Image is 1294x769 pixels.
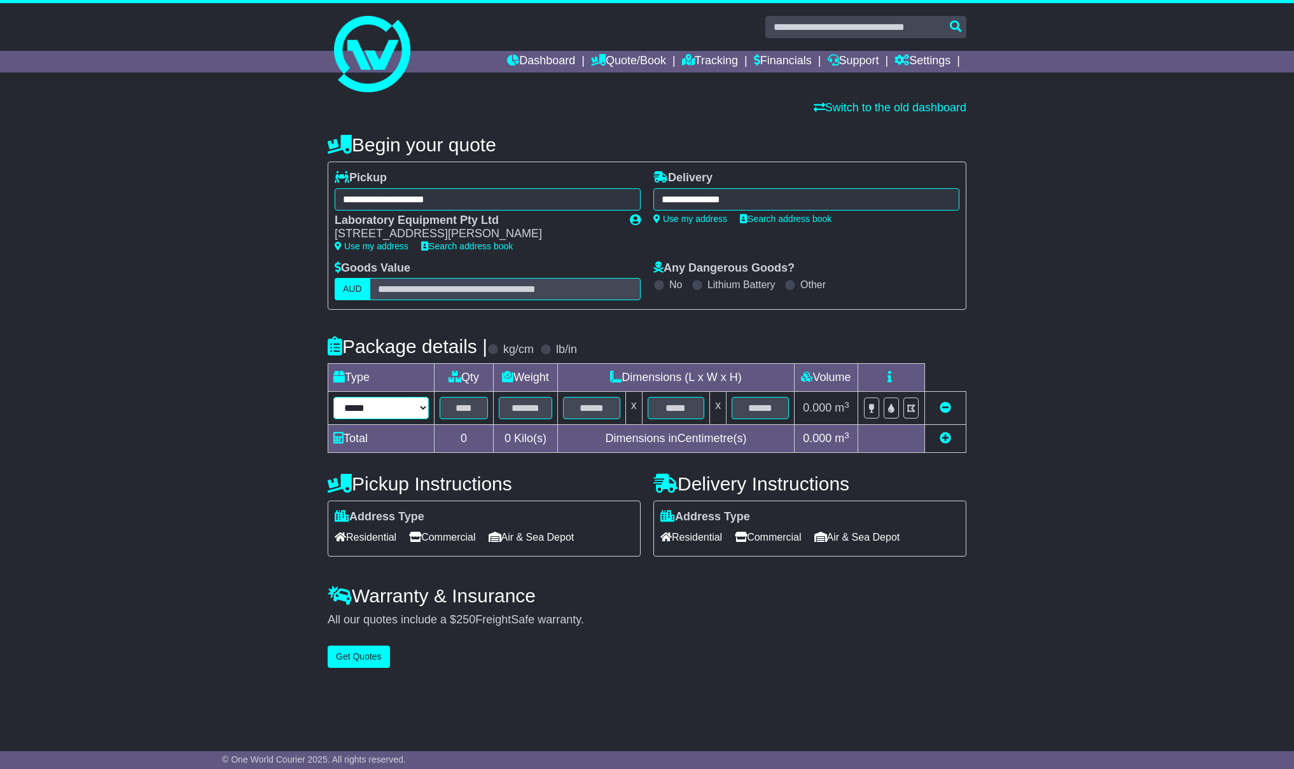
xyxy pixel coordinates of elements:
[335,527,396,547] span: Residential
[222,754,406,765] span: © One World Courier 2025. All rights reserved.
[828,51,879,73] a: Support
[328,425,435,453] td: Total
[435,364,494,392] td: Qty
[653,261,795,275] label: Any Dangerous Goods?
[803,401,831,414] span: 0.000
[710,392,727,425] td: x
[335,241,408,251] a: Use my address
[494,364,558,392] td: Weight
[591,51,666,73] a: Quote/Book
[660,510,750,524] label: Address Type
[707,279,776,291] label: Lithium Battery
[835,432,849,445] span: m
[494,425,558,453] td: Kilo(s)
[835,401,849,414] span: m
[328,585,966,606] h4: Warranty & Insurance
[800,279,826,291] label: Other
[328,336,487,357] h4: Package details |
[660,527,722,547] span: Residential
[814,527,900,547] span: Air & Sea Depot
[456,613,475,626] span: 250
[335,278,370,300] label: AUD
[844,400,849,410] sup: 3
[328,473,641,494] h4: Pickup Instructions
[335,510,424,524] label: Address Type
[503,343,534,357] label: kg/cm
[740,214,831,224] a: Search address book
[894,51,950,73] a: Settings
[803,432,831,445] span: 0.000
[504,432,511,445] span: 0
[421,241,513,251] a: Search address book
[328,613,966,627] div: All our quotes include a $ FreightSafe warranty.
[435,425,494,453] td: 0
[328,646,390,668] button: Get Quotes
[556,343,577,357] label: lb/in
[653,473,966,494] h4: Delivery Instructions
[507,51,575,73] a: Dashboard
[328,364,435,392] td: Type
[735,527,801,547] span: Commercial
[940,401,951,414] a: Remove this item
[335,261,410,275] label: Goods Value
[335,214,617,228] div: Laboratory Equipment Pty Ltd
[794,364,858,392] td: Volume
[669,279,682,291] label: No
[653,214,727,224] a: Use my address
[335,227,617,241] div: [STREET_ADDRESS][PERSON_NAME]
[335,171,387,185] label: Pickup
[940,432,951,445] a: Add new item
[489,527,574,547] span: Air & Sea Depot
[754,51,812,73] a: Financials
[844,431,849,440] sup: 3
[409,527,475,547] span: Commercial
[625,392,642,425] td: x
[814,101,966,114] a: Switch to the old dashboard
[328,134,966,155] h4: Begin your quote
[557,425,794,453] td: Dimensions in Centimetre(s)
[557,364,794,392] td: Dimensions (L x W x H)
[653,171,713,185] label: Delivery
[682,51,738,73] a: Tracking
